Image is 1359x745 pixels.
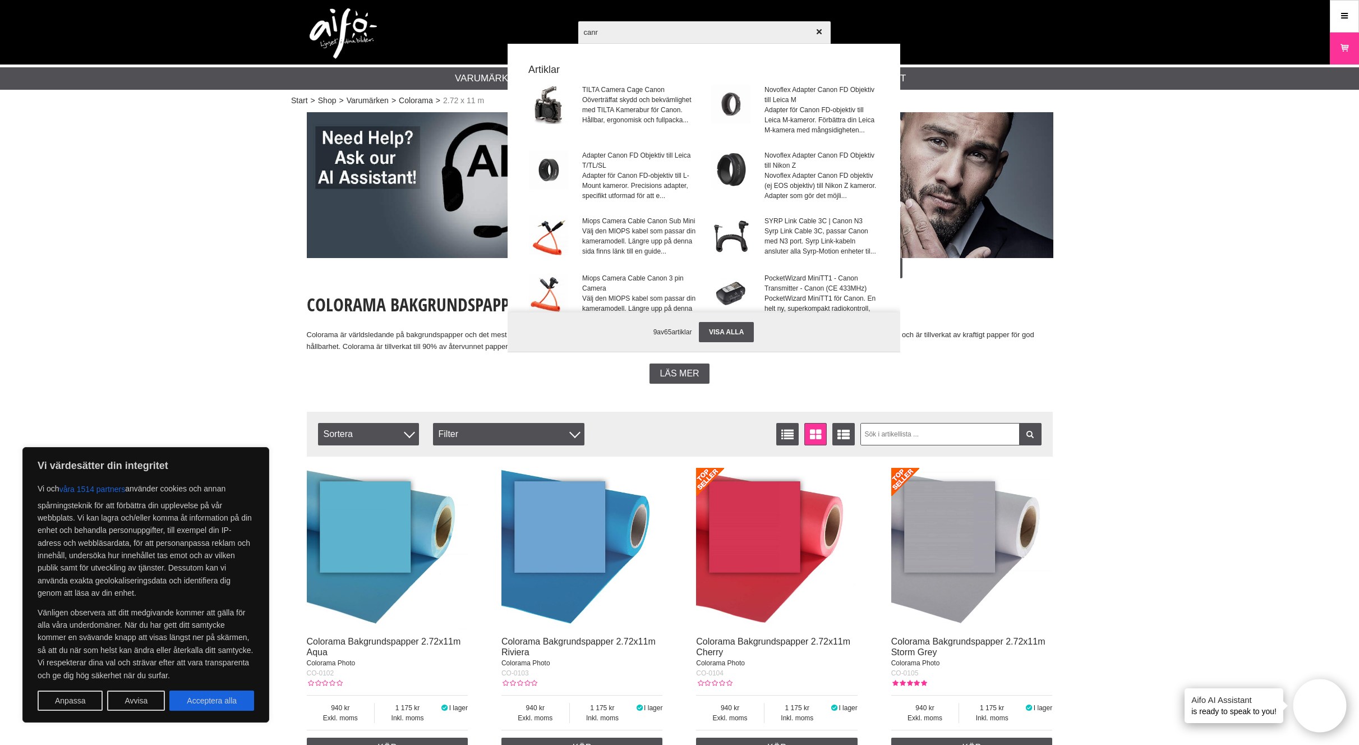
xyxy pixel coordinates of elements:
button: Avvisa [107,691,165,711]
span: Novoflex Adapter Canon FD objektiv (ej EOS objektiv) till Nikon Z kameror. Adapter som gör det mö... [764,171,878,201]
img: miops_cable_canonsubmini.jpg [529,216,568,255]
span: PocketWizard MiniTT1 - Canon Transmitter - Canon (CE 433MHz) [764,273,878,293]
span: Miops Camera Cable Canon 3 pin Camera [582,273,696,293]
a: Visa alla [699,322,754,342]
strong: Artiklar [522,62,886,77]
span: Miops Camera Cable Canon Sub Mini [582,216,696,226]
span: Adapter för Canon FD-objektiv till L-Mount kameror. Precisions adapter, specifikt utformad för at... [582,171,696,201]
a: Miops Camera Cable Canon 3 pin CameraVälj den MIOPS kabel som passar din kameramodell. Längre upp... [522,266,703,331]
img: miops_cable_canon3pin.jpg [529,273,568,312]
img: lem_can.jpg [711,85,750,124]
span: Välj den MIOPS kabel som passar din kameramodell. Längre upp på denna sida finns länk till en gui... [582,226,696,256]
span: 65 [664,328,671,336]
img: can.jpg [529,150,568,190]
a: TILTA Camera Cage CanonOöverträffat skydd och bekvämlighet med TILTA Kamerabur för Canon. Hållbar... [522,78,703,142]
span: PocketWizard MiniTT1 för Canon. En helt ny, superkompakt radiokontroll, som styr Canon kamerablix... [764,293,878,324]
span: SYRP Link Cable 3C | Canon N3 [764,216,878,226]
img: sy0001-7006.jpg [711,216,750,255]
img: tilta-ta-t47-a-g-01.jpg [529,85,568,124]
img: no-nikz-can-001.jpg [711,150,750,190]
p: Vi och använder cookies och annan spårningsteknik för att förbättra din upplevelse på vår webbpla... [38,479,254,600]
span: 9 [653,328,657,336]
span: Adapter Canon FD Objektiv till Leica T/TL/SL [582,150,696,171]
span: av [657,328,664,336]
span: Novoflex Adapter Canon FD Objektiv till Leica M [764,85,878,105]
span: artiklar [671,328,692,336]
p: Vi värdesätter din integritet [38,459,254,472]
p: Vänligen observera att ditt medgivande kommer att gälla för alla våra underdomäner. När du har ge... [38,606,254,682]
img: pw-pwminicce-transmitter-01.jpg [711,273,750,312]
span: Välj den MIOPS kabel som passar din kameramodell. Längre upp på denna sida finns länk till en gui... [582,293,696,324]
span: Novoflex Adapter Canon FD Objektiv till Nikon Z [764,150,878,171]
a: Adapter Canon FD Objektiv till Leica T/TL/SLAdapter för Canon FD-objektiv till L-Mount kameror. P... [522,144,703,208]
button: Acceptera alla [169,691,254,711]
span: Syrp Link Cable 3C, passar Canon med N3 port. Syrp Link-kabeln ansluter alla Syrp-Motion enheter ... [764,226,878,256]
div: Vi värdesätter din integritet [22,447,269,723]
a: Novoflex Adapter Canon FD Objektiv till Nikon ZNovoflex Adapter Canon FD objektiv (ej EOS objekti... [704,144,886,208]
a: SYRP Link Cable 3C | Canon N3Syrp Link Cable 3C, passar Canon med N3 port. Syrp Link-kabeln anslu... [704,209,886,265]
input: Sök produkter ... [578,12,831,52]
img: logo.png [310,8,377,59]
a: Varumärken [455,71,522,86]
button: Anpassa [38,691,103,711]
a: Miops Camera Cable Canon Sub MiniVälj den MIOPS kabel som passar din kameramodell. Längre upp på ... [522,209,703,265]
span: TILTA Camera Cage Canon [582,85,696,95]
a: PocketWizard MiniTT1 - Canon Transmitter - Canon (CE 433MHz)PocketWizard MiniTT1 för Canon. En he... [704,266,886,331]
span: Adapter för Canon FD-objektiv till Leica M-kameror. Förbättra din Leica M-kamera med mångsidighet... [764,105,878,135]
button: våra 1514 partners [59,479,126,499]
span: Oöverträffat skydd och bekvämlighet med TILTA Kamerabur för Canon. Hållbar, ergonomisk och fullpa... [582,95,696,125]
a: Novoflex Adapter Canon FD Objektiv till Leica MAdapter för Canon FD-objektiv till Leica M-kameror... [704,78,886,142]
